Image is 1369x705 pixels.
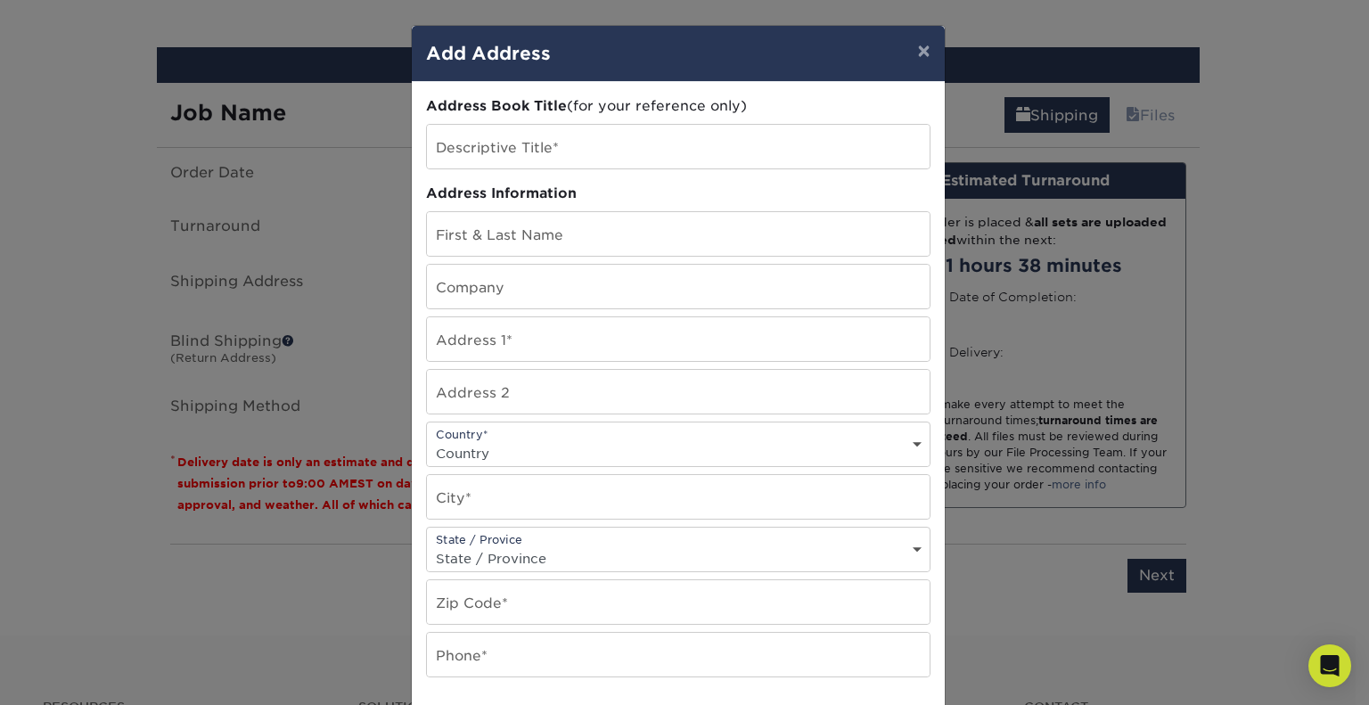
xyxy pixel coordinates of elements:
div: Open Intercom Messenger [1308,644,1351,687]
div: Address Information [426,184,930,204]
h4: Add Address [426,40,930,67]
div: (for your reference only) [426,96,930,117]
button: × [903,26,944,76]
span: Address Book Title [426,97,567,114]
